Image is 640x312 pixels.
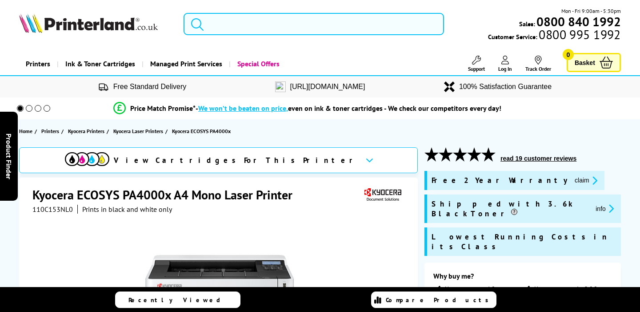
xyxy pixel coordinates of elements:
[41,126,59,136] span: Printers
[498,154,579,162] button: read 19 customer reviews
[142,53,229,75] a: Managed Print Services
[4,101,610,116] li: modal_Promise
[468,65,485,72] span: Support
[113,83,187,91] span: Free Standard Delivery
[196,104,501,113] div: - even on ink & toner cartridges - We check our competitors every day!
[19,13,158,33] img: Printerland Logo
[561,7,621,15] span: Mon - Fri 9:00am - 5:30pm
[445,285,521,301] span: Up to 40ppm Mono Print
[498,56,512,72] a: Log In
[130,104,196,113] span: Price Match Promise*
[113,126,163,136] span: Kyocera Laser Printers
[65,53,135,75] span: Ink & Toner Cartridges
[488,30,620,41] span: Customer Service:
[563,49,574,60] span: 0
[19,13,172,35] a: Printerland Logo
[459,83,552,91] span: 100% Satisfaction Guarantee
[114,155,358,165] span: View Cartridges For This Printer
[68,126,104,136] span: Kyocera Printers
[68,126,107,136] a: Kyocera Printers
[115,292,240,308] a: Recently Viewed
[593,203,616,214] button: promo-description
[19,53,57,75] a: Printers
[4,133,13,179] span: Product Finder
[433,271,612,285] div: Why buy me?
[468,56,485,72] a: Support
[567,53,621,72] a: Basket 0
[19,126,35,136] a: Home
[432,175,568,186] span: Free 2 Year Warranty
[371,292,496,308] a: Compare Products
[498,65,512,72] span: Log In
[172,126,231,136] span: Kyocera ECOSYS PA4000x
[229,53,286,75] a: Special Offers
[82,205,172,214] i: Prints in black and white only
[535,17,621,26] a: 0800 840 1992
[32,186,301,203] h1: Kyocera ECOSYS PA4000x A4 Mono Laser Printer
[572,175,600,186] button: promo-description
[362,186,403,203] img: Kyocera
[536,13,621,30] b: 0800 840 1992
[65,152,109,166] img: View Cartridges
[432,199,588,219] span: Shipped with 3.6k Black Toner
[386,296,493,304] span: Compare Products
[113,126,165,136] a: Kyocera Laser Printers
[534,285,610,309] span: Up to 1,200 x 1,200 dpi Print
[290,83,365,91] span: [URL][DOMAIN_NAME]
[432,232,616,251] span: Lowest Running Costs in its Class
[41,126,61,136] a: Printers
[525,56,551,72] a: Track Order
[19,126,32,136] span: Home
[519,20,535,28] span: Sales:
[172,126,233,136] a: Kyocera ECOSYS PA4000x
[128,296,229,304] span: Recently Viewed
[32,205,73,214] span: 110C153NL0
[537,30,620,39] span: 0800 995 1992
[575,57,595,69] span: Basket
[57,53,142,75] a: Ink & Toner Cartridges
[198,104,288,113] span: We won’t be beaten on price,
